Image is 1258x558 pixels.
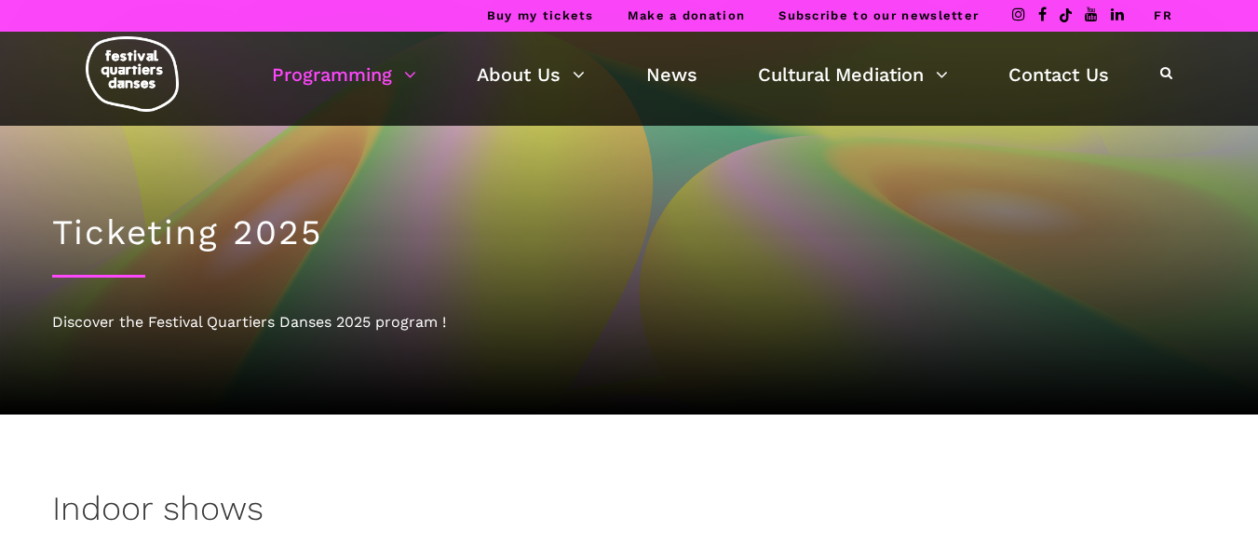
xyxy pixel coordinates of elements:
[778,8,979,22] a: Subscribe to our newsletter
[1154,8,1172,22] a: FR
[758,59,948,90] a: Cultural Mediation
[1008,59,1109,90] a: Contact Us
[487,8,594,22] a: Buy my tickets
[272,59,416,90] a: Programming
[477,59,585,90] a: About Us
[52,489,264,536] h3: Indoor shows
[52,212,1207,253] h1: Ticketing 2025
[52,310,1207,334] div: Discover the Festival Quartiers Danses 2025 program !
[86,36,179,112] img: logo-fqd-med
[646,59,697,90] a: News
[628,8,746,22] a: Make a donation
